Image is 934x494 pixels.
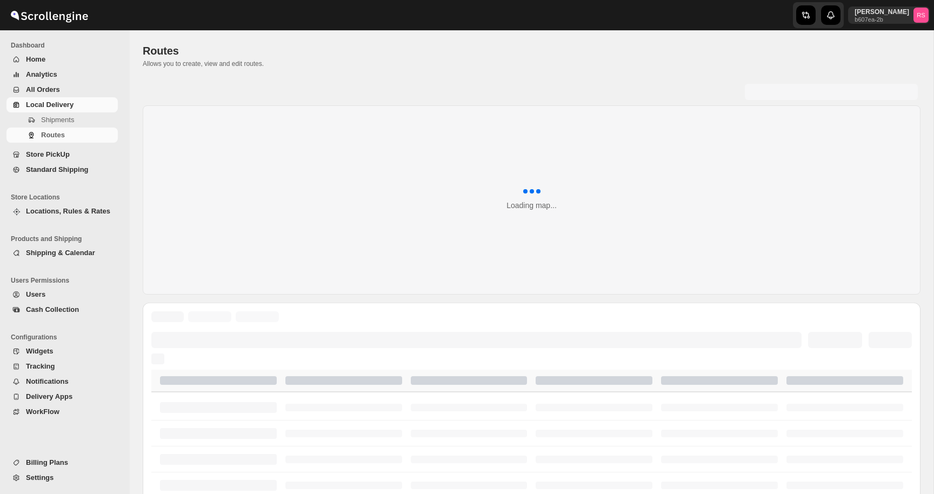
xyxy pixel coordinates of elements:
button: All Orders [6,82,118,97]
button: Widgets [6,344,118,359]
button: WorkFlow [6,404,118,419]
text: RS [917,12,925,18]
button: Home [6,52,118,67]
span: Analytics [26,70,57,78]
span: Routes [41,131,65,139]
span: Dashboard [11,41,122,50]
button: Shipping & Calendar [6,245,118,261]
span: All Orders [26,85,60,94]
span: Home [26,55,45,63]
button: Settings [6,470,118,485]
span: Billing Plans [26,458,68,466]
span: Cash Collection [26,305,79,313]
button: Cash Collection [6,302,118,317]
span: Delivery Apps [26,392,72,400]
button: Notifications [6,374,118,389]
span: Shipping & Calendar [26,249,95,257]
p: [PERSON_NAME] [855,8,909,16]
span: Store PickUp [26,150,70,158]
span: Tracking [26,362,55,370]
div: Loading map... [506,200,557,211]
p: b607ea-2b [855,16,909,23]
button: Billing Plans [6,455,118,470]
span: Standard Shipping [26,165,89,173]
button: Delivery Apps [6,389,118,404]
span: Locations, Rules & Rates [26,207,110,215]
span: Shipments [41,116,74,124]
button: Analytics [6,67,118,82]
button: Users [6,287,118,302]
span: Routes [143,45,179,57]
span: WorkFlow [26,408,59,416]
span: Users Permissions [11,276,122,285]
button: Routes [6,128,118,143]
button: Locations, Rules & Rates [6,204,118,219]
span: Notifications [26,377,69,385]
span: Configurations [11,333,122,342]
img: ScrollEngine [9,2,90,29]
span: Store Locations [11,193,122,202]
p: Allows you to create, view and edit routes. [143,59,920,68]
span: Local Delivery [26,101,74,109]
span: Products and Shipping [11,235,122,243]
span: Romil Seth [913,8,929,23]
button: User menu [848,6,930,24]
button: Shipments [6,112,118,128]
button: Tracking [6,359,118,374]
span: Users [26,290,45,298]
span: Settings [26,473,54,482]
span: Widgets [26,347,53,355]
